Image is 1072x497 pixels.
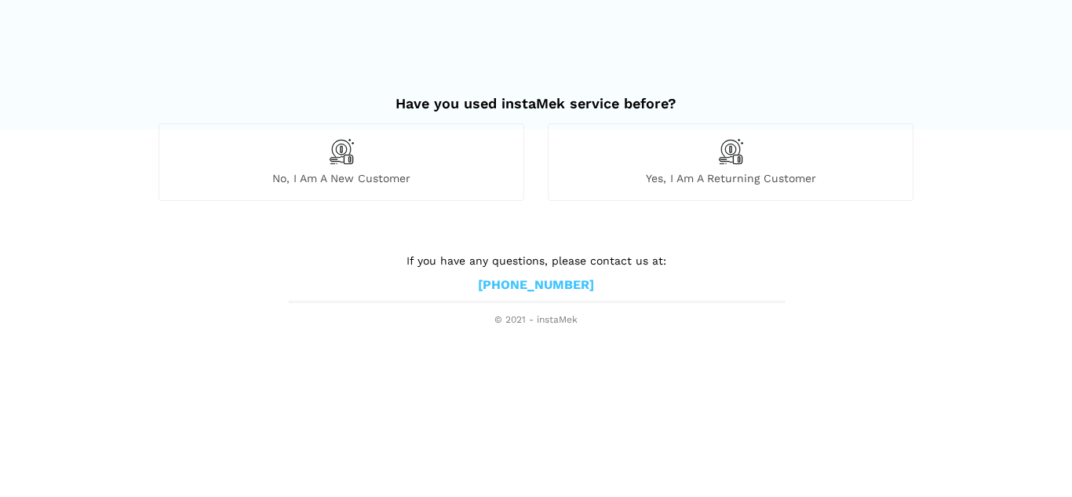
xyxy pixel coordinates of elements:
a: [PHONE_NUMBER] [478,277,594,294]
h2: Have you used instaMek service before? [159,79,913,112]
span: No, I am a new customer [159,171,523,185]
span: Yes, I am a returning customer [549,171,913,185]
p: If you have any questions, please contact us at: [289,252,783,269]
span: © 2021 - instaMek [289,314,783,327]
